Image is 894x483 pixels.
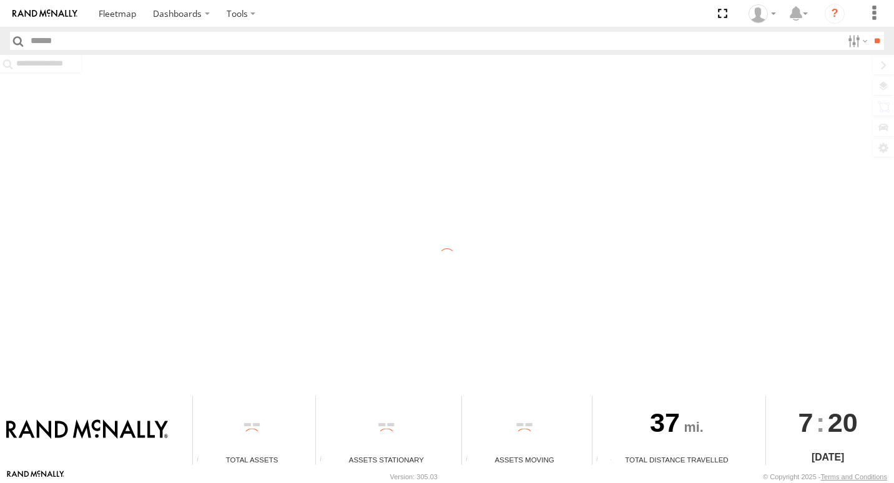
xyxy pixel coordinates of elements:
[821,473,887,481] a: Terms and Conditions
[12,9,77,18] img: rand-logo.svg
[766,396,889,449] div: :
[763,473,887,481] div: © Copyright 2025 -
[462,456,481,465] div: Total number of assets current in transit.
[193,454,311,465] div: Total Assets
[766,450,889,465] div: [DATE]
[828,396,858,449] span: 20
[744,4,780,23] div: Valeo Dash
[798,396,813,449] span: 7
[462,454,587,465] div: Assets Moving
[592,454,762,465] div: Total Distance Travelled
[193,456,212,465] div: Total number of Enabled Assets
[6,419,168,441] img: Rand McNally
[825,4,845,24] i: ?
[7,471,64,483] a: Visit our Website
[592,396,762,454] div: 37
[843,32,870,50] label: Search Filter Options
[316,456,335,465] div: Total number of assets current stationary.
[592,456,611,465] div: Total distance travelled by all assets within specified date range and applied filters
[390,473,438,481] div: Version: 305.03
[316,454,457,465] div: Assets Stationary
